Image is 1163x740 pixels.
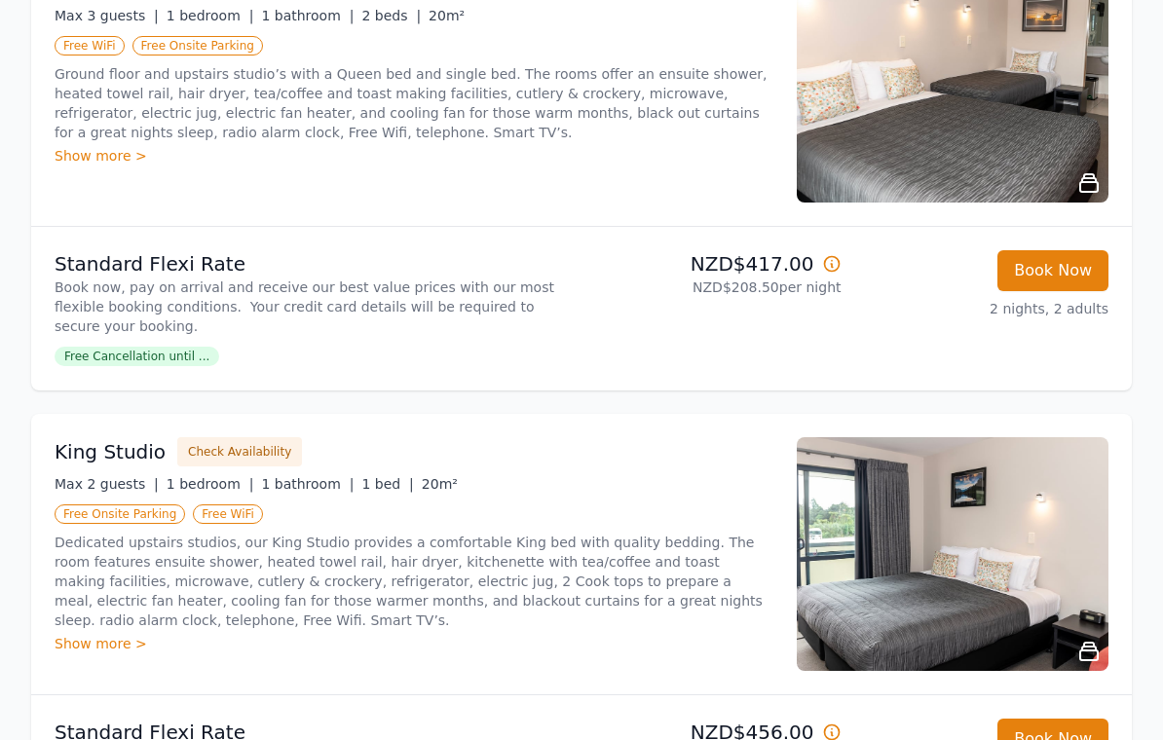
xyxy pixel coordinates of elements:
p: Book now, pay on arrival and receive our best value prices with our most flexible booking conditi... [55,278,574,337]
p: 2 nights, 2 adults [857,300,1109,319]
span: 1 bedroom | [167,9,254,24]
span: 1 bedroom | [167,477,254,493]
p: NZD$208.50 per night [589,278,842,298]
span: Free Onsite Parking [132,37,263,56]
span: Max 2 guests | [55,477,159,493]
span: 20m² [429,9,465,24]
span: 1 bathroom | [261,9,354,24]
span: Free WiFi [55,37,125,56]
span: Free Onsite Parking [55,505,185,525]
button: Check Availability [177,438,302,467]
span: Free WiFi [193,505,263,525]
span: 1 bathroom | [261,477,354,493]
p: Dedicated upstairs studios, our King Studio provides a comfortable King bed with quality bedding.... [55,534,773,631]
span: 1 bed | [361,477,413,493]
span: 2 beds | [361,9,421,24]
button: Book Now [997,251,1108,292]
p: Standard Flexi Rate [55,251,574,278]
p: NZD$417.00 [589,251,842,278]
span: 20m² [422,477,458,493]
span: Free Cancellation until ... [55,348,219,367]
span: Max 3 guests | [55,9,159,24]
p: Ground floor and upstairs studio’s with a Queen bed and single bed. The rooms offer an ensuite sh... [55,65,773,143]
h3: King Studio [55,439,166,466]
div: Show more > [55,635,773,654]
div: Show more > [55,147,773,166]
